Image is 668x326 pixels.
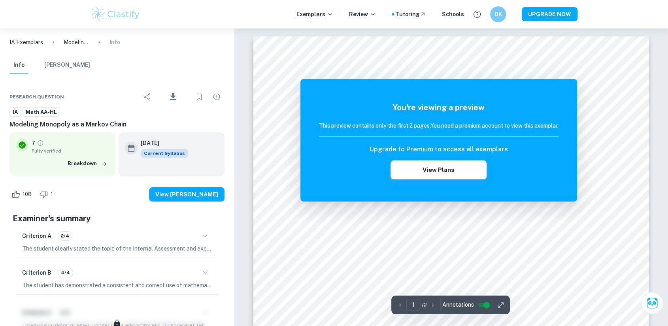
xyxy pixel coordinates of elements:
p: The student has demonstrated a consistent and correct use of mathematical notation, symbols, and ... [22,281,212,290]
h6: DK [494,10,503,19]
button: Ask Clai [641,292,663,314]
div: Dislike [38,188,57,201]
h5: Examiner's summary [13,213,221,224]
img: Clastify logo [91,6,141,22]
span: 1 [46,190,57,198]
h6: [DATE] [141,139,182,147]
span: Current Syllabus [141,149,188,158]
button: Breakdown [66,158,109,170]
div: This exemplar is based on the current syllabus. Feel free to refer to it for inspiration/ideas wh... [141,149,188,158]
span: Math AA-HL [23,108,60,116]
p: Review [349,10,376,19]
div: Bookmark [191,89,207,105]
button: Info [9,57,28,74]
p: 7 [32,139,35,147]
span: 4/4 [58,269,73,276]
h5: You're viewing a preview [319,102,559,113]
p: Modeling Monopoly as a Markov Chain [64,38,89,47]
p: The student clearly stated the topic of the Internal Assessment and explained it in the introduct... [22,244,212,253]
button: Help and Feedback [470,8,484,21]
a: Tutoring [396,10,426,19]
p: Exemplars [296,10,333,19]
span: Research question [9,93,64,100]
a: IA Exemplars [9,38,43,47]
span: IA [10,108,21,116]
span: 108 [18,190,36,198]
h6: Modeling Monopoly as a Markov Chain [9,120,225,129]
a: Math AA-HL [23,107,60,117]
button: View [PERSON_NAME] [149,187,225,202]
div: Share [140,89,155,105]
h6: Criterion A [22,232,51,240]
h6: Upgrade to Premium to access all exemplars [370,145,508,154]
div: Download [157,87,190,107]
div: Report issue [209,89,225,105]
span: Fully verified [32,147,109,155]
a: Grade fully verified [37,139,44,147]
a: IA [9,107,21,117]
div: Like [9,188,36,201]
p: Info [109,38,120,47]
span: Annotations [442,301,474,309]
button: DK [490,6,506,22]
a: Schools [442,10,464,19]
p: / 2 [422,301,427,309]
span: 2/4 [58,232,72,239]
button: UPGRADE NOW [522,7,577,21]
h6: Criterion B [22,268,51,277]
button: [PERSON_NAME] [44,57,90,74]
button: View Plans [391,160,486,179]
h6: This preview contains only the first 2 pages. You need a premium account to view this exemplar. [319,121,559,130]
